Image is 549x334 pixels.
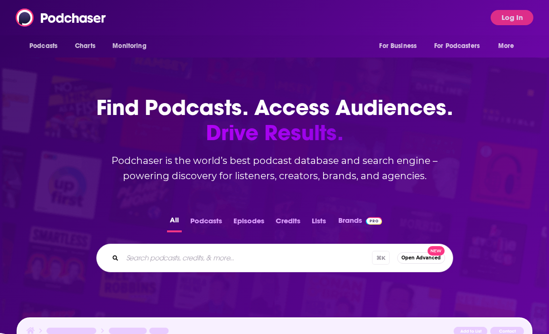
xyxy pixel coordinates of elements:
img: Podchaser Pro [366,217,382,225]
div: Search podcasts, credits, & more... [96,244,453,272]
h1: Find Podcasts. Access Audiences. [85,95,465,145]
span: Podcasts [29,39,57,53]
span: Charts [75,39,95,53]
button: open menu [428,37,493,55]
button: Credits [273,214,303,232]
button: Lists [309,214,329,232]
a: BrandsPodchaser Pro [338,214,382,232]
span: Drive Results. [85,120,465,145]
span: For Business [379,39,417,53]
span: New [428,246,445,256]
span: For Podcasters [434,39,480,53]
button: open menu [23,37,70,55]
button: open menu [492,37,526,55]
button: Open AdvancedNew [397,252,445,264]
span: Open Advanced [401,255,441,260]
button: Episodes [231,214,267,232]
img: Podchaser - Follow, Share and Rate Podcasts [16,9,107,27]
span: More [498,39,514,53]
a: Charts [69,37,101,55]
span: ⌘ K [372,251,390,265]
button: Podcasts [187,214,225,232]
button: Log In [491,10,533,25]
button: open menu [372,37,428,55]
input: Search podcasts, credits, & more... [122,250,372,266]
button: open menu [106,37,158,55]
span: Monitoring [112,39,146,53]
h2: Podchaser is the world’s best podcast database and search engine – powering discovery for listene... [85,153,465,183]
button: All [167,214,182,232]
